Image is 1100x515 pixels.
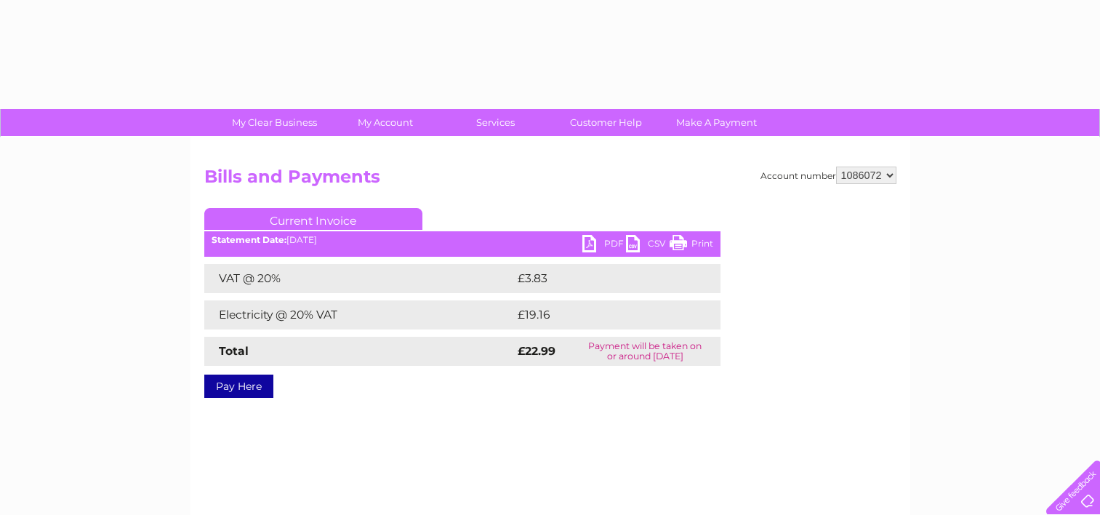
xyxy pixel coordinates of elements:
[760,167,896,184] div: Account number
[204,264,514,293] td: VAT @ 20%
[546,109,666,136] a: Customer Help
[212,234,286,245] b: Statement Date:
[657,109,776,136] a: Make A Payment
[219,344,249,358] strong: Total
[514,300,688,330] td: £19.16
[514,264,686,293] td: £3.83
[518,344,555,358] strong: £22.99
[325,109,445,136] a: My Account
[204,300,514,330] td: Electricity @ 20% VAT
[670,235,713,256] a: Print
[204,167,896,194] h2: Bills and Payments
[214,109,334,136] a: My Clear Business
[204,235,720,245] div: [DATE]
[204,208,422,230] a: Current Invoice
[435,109,555,136] a: Services
[204,375,273,398] a: Pay Here
[626,235,670,256] a: CSV
[570,337,720,366] td: Payment will be taken on or around [DATE]
[582,235,626,256] a: PDF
